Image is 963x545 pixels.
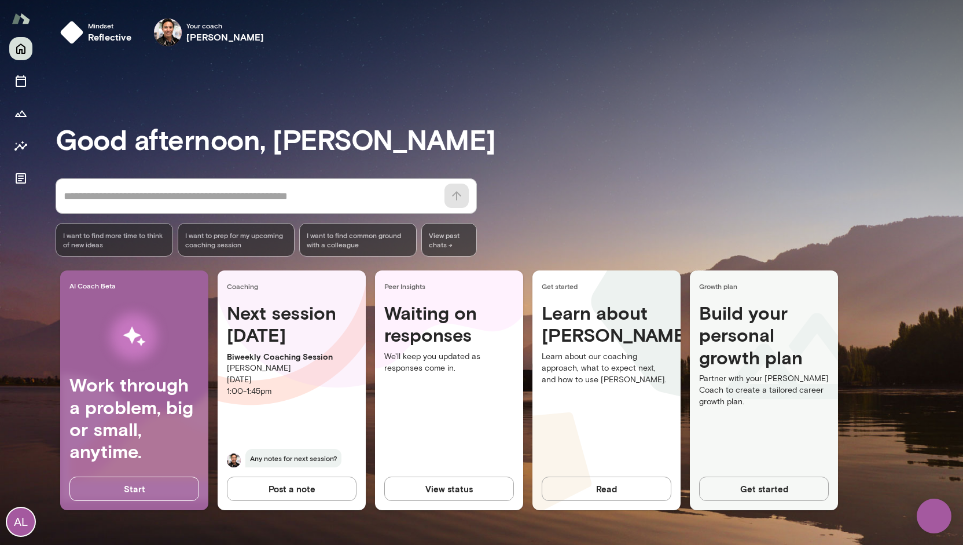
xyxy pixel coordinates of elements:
[9,70,32,93] button: Sessions
[227,374,356,386] p: [DATE]
[542,351,671,386] p: Learn about our coaching approach, what to expect next, and how to use [PERSON_NAME].
[699,477,829,501] button: Get started
[9,37,32,60] button: Home
[299,223,417,257] div: I want to find common ground with a colleague
[56,14,141,51] button: Mindsetreflective
[542,477,671,501] button: Read
[186,30,264,44] h6: [PERSON_NAME]
[227,363,356,374] p: [PERSON_NAME]
[88,30,132,44] h6: reflective
[384,351,514,374] p: We'll keep you updated as responses come in.
[542,281,676,291] span: Get started
[699,302,829,373] h4: Build your personal growth plan
[12,8,30,30] img: Mento
[307,231,409,249] span: I want to find common ground with a colleague
[384,477,514,501] button: View status
[63,231,166,249] span: I want to find more time to think of new ideas
[186,21,264,30] span: Your coach
[69,281,204,290] span: AI Coach Beta
[60,21,83,44] img: mindset
[227,351,356,363] p: Biweekly Coaching Session
[154,19,182,46] img: Albert Villarde
[69,477,199,501] button: Start
[421,223,477,257] span: View past chats ->
[227,386,356,397] p: 1:00 - 1:45pm
[7,508,35,536] div: AL
[227,477,356,501] button: Post a note
[699,373,829,408] p: Partner with your [PERSON_NAME] Coach to create a tailored career growth plan.
[178,223,295,257] div: I want to prep for my upcoming coaching session
[227,453,241,467] img: Albert
[245,449,341,467] span: Any notes for next session?
[384,281,519,291] span: Peer Insights
[88,21,132,30] span: Mindset
[699,281,833,291] span: Growth plan
[227,302,356,346] h4: Next session [DATE]
[56,123,963,155] h3: Good afternoon, [PERSON_NAME]
[384,302,514,346] h4: Waiting on responses
[56,223,173,257] div: I want to find more time to think of new ideas
[9,167,32,190] button: Documents
[69,374,199,463] h4: Work through a problem, big or small, anytime.
[542,302,671,346] h4: Learn about [PERSON_NAME]
[9,102,32,125] button: Growth Plan
[146,14,273,51] div: Albert VillardeYour coach[PERSON_NAME]
[83,300,186,374] img: AI Workflows
[227,281,361,291] span: Coaching
[185,231,288,249] span: I want to prep for my upcoming coaching session
[9,134,32,158] button: Insights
